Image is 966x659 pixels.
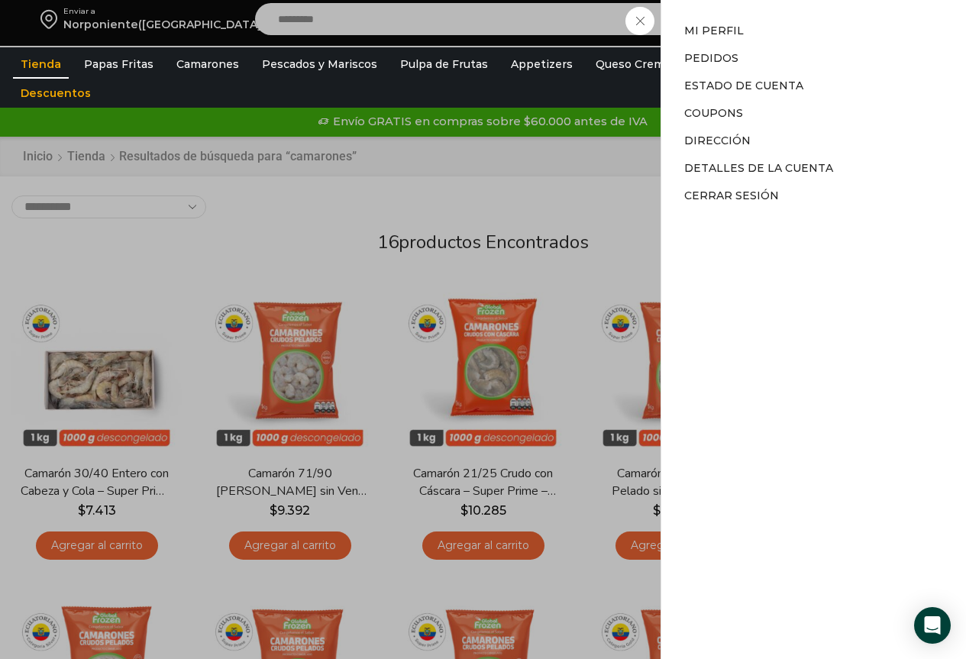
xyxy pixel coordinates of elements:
a: Mi perfil [684,24,744,37]
a: Cerrar sesión [684,189,779,202]
a: Queso Crema [588,50,678,79]
div: Open Intercom Messenger [914,607,951,644]
a: Pedidos [684,51,738,65]
a: Papas Fritas [76,50,161,79]
a: Estado de Cuenta [684,79,803,92]
a: Camarones [169,50,247,79]
a: Coupons [684,106,743,120]
a: Detalles de la cuenta [684,161,833,175]
a: Tienda [13,50,69,79]
a: Pulpa de Frutas [393,50,496,79]
a: Descuentos [13,79,99,108]
a: Pescados y Mariscos [254,50,385,79]
a: Appetizers [503,50,580,79]
a: Dirección [684,134,751,147]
